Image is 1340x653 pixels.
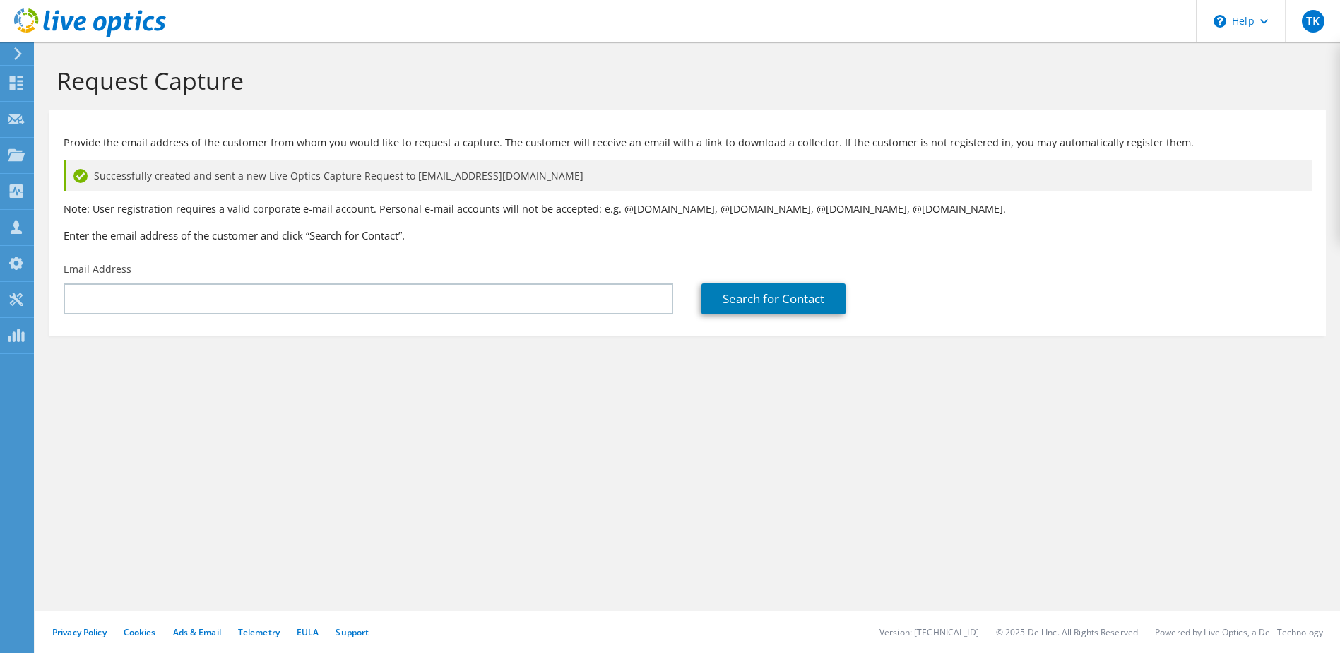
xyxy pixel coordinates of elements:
[64,201,1312,217] p: Note: User registration requires a valid corporate e-mail account. Personal e-mail accounts will ...
[297,626,319,638] a: EULA
[94,168,583,184] span: Successfully created and sent a new Live Optics Capture Request to [EMAIL_ADDRESS][DOMAIN_NAME]
[1302,10,1324,33] span: TK
[336,626,369,638] a: Support
[1155,626,1323,638] li: Powered by Live Optics, a Dell Technology
[238,626,280,638] a: Telemetry
[57,66,1312,95] h1: Request Capture
[173,626,221,638] a: Ads & Email
[64,135,1312,151] p: Provide the email address of the customer from whom you would like to request a capture. The cust...
[64,262,131,276] label: Email Address
[879,626,979,638] li: Version: [TECHNICAL_ID]
[701,283,846,314] a: Search for Contact
[124,626,156,638] a: Cookies
[1214,15,1226,28] svg: \n
[996,626,1138,638] li: © 2025 Dell Inc. All Rights Reserved
[64,228,1312,243] h3: Enter the email address of the customer and click “Search for Contact”.
[52,626,107,638] a: Privacy Policy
